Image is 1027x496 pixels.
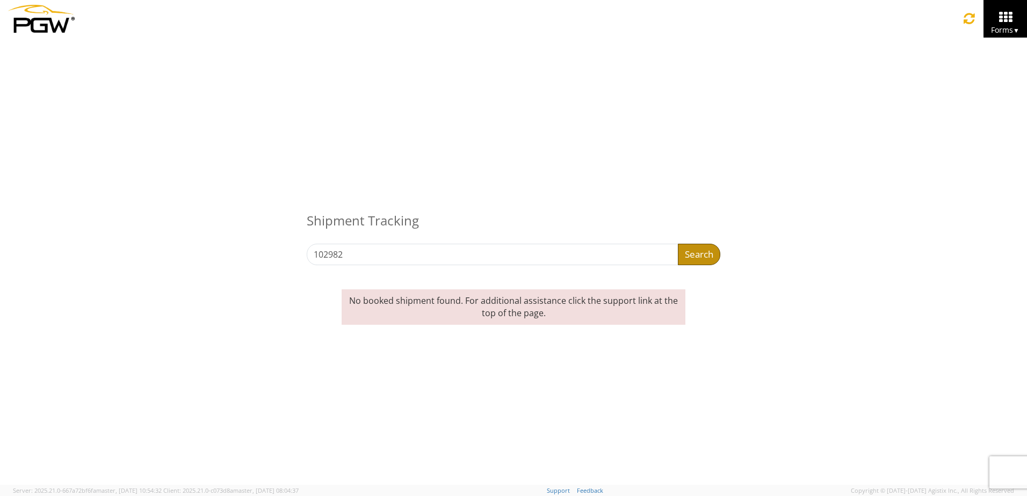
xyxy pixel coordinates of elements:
span: master, [DATE] 08:04:37 [233,486,299,494]
img: pgw-form-logo-1aaa8060b1cc70fad034.png [8,5,75,33]
button: Search [678,244,720,265]
span: Client: 2025.21.0-c073d8a [163,486,299,494]
input: Enter the Reference Number, Pro Number, Bill of Lading, or Agistix Number (at least 4 chars) [307,244,678,265]
span: Copyright © [DATE]-[DATE] Agistix Inc., All Rights Reserved [851,486,1014,495]
p: No booked shipment found. For additional assistance click the support link at the top of the page. [342,289,685,325]
span: Server: 2025.21.0-667a72bf6fa [13,486,162,494]
h3: Shipment Tracking [307,198,720,244]
a: Feedback [577,486,603,494]
span: Forms [991,25,1019,35]
span: ▼ [1013,26,1019,35]
a: Support [547,486,570,494]
span: master, [DATE] 10:54:32 [96,486,162,494]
